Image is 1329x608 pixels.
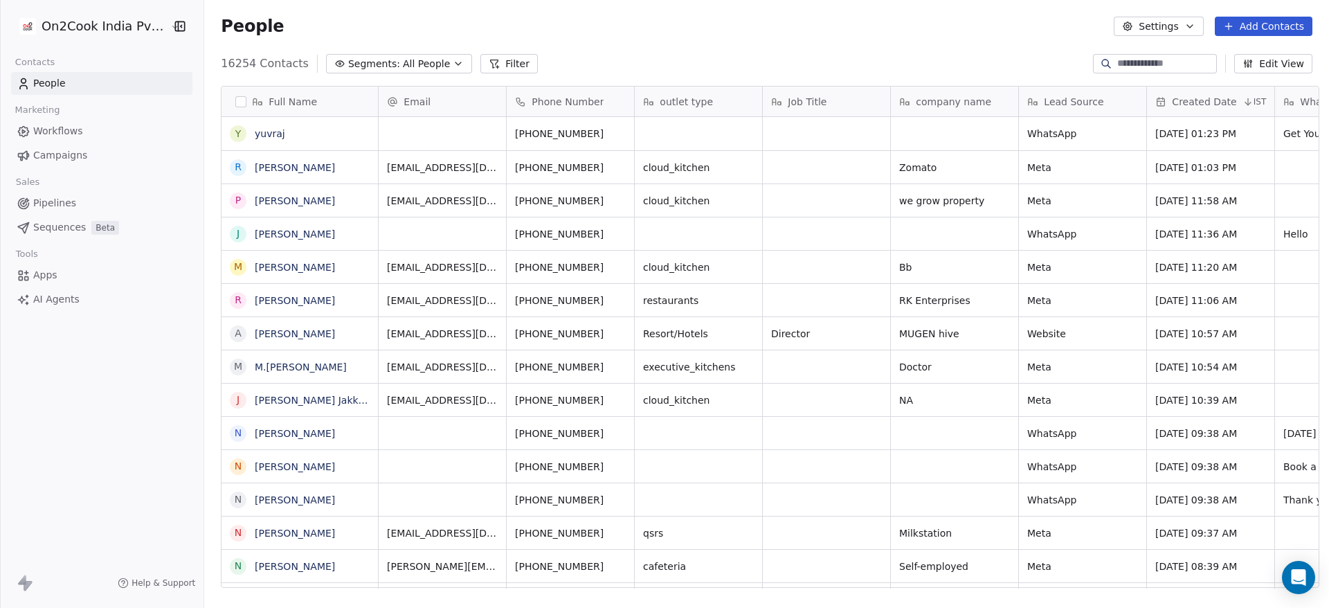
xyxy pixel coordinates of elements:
[235,492,242,507] div: N
[235,426,242,440] div: N
[379,87,506,116] div: Email
[899,194,1010,208] span: we grow property
[515,493,626,507] span: [PHONE_NUMBER]
[515,427,626,440] span: [PHONE_NUMBER]
[235,160,242,175] div: R
[235,193,241,208] div: p
[11,144,192,167] a: Campaigns
[515,227,626,241] span: [PHONE_NUMBER]
[221,87,378,116] div: Full Name
[1155,294,1266,307] span: [DATE] 11:06 AM
[255,561,335,572] a: [PERSON_NAME]
[237,226,239,241] div: J
[255,528,335,539] a: [PERSON_NAME]
[899,294,1010,307] span: RK Enterprises
[11,288,192,311] a: AI Agents
[532,95,604,109] span: Phone Number
[1155,560,1266,573] span: [DATE] 08:39 AM
[387,294,498,307] span: [EMAIL_ADDRESS][DOMAIN_NAME]
[1155,127,1266,141] span: [DATE] 01:23 PM
[255,461,335,472] a: [PERSON_NAME]
[19,18,36,35] img: on2cook%20logo-04%20copy.jpg
[33,268,57,283] span: Apps
[1155,227,1266,241] span: [DATE] 11:36 AM
[387,327,498,341] span: [EMAIL_ADDRESS][DOMAIN_NAME]
[235,526,242,540] div: N
[1027,161,1138,175] span: Meta
[1155,161,1266,175] span: [DATE] 01:03 PM
[515,526,626,540] span: [PHONE_NUMBER]
[1155,427,1266,440] span: [DATE] 09:38 AM
[235,293,242,307] div: R
[255,262,335,273] a: [PERSON_NAME]
[1114,17,1203,36] button: Settings
[660,95,713,109] span: outlet type
[11,120,192,143] a: Workflows
[33,124,83,138] span: Workflows
[33,76,66,91] span: People
[387,161,498,175] span: [EMAIL_ADDRESS][DOMAIN_NAME]
[33,292,80,307] span: AI Agents
[515,360,626,374] span: [PHONE_NUMBER]
[899,327,1010,341] span: MUGEN hive
[11,216,192,239] a: SequencesBeta
[33,148,87,163] span: Campaigns
[643,526,754,540] span: qsrs
[515,327,626,341] span: [PHONE_NUMBER]
[9,100,66,120] span: Marketing
[515,393,626,407] span: [PHONE_NUMBER]
[255,229,335,240] a: [PERSON_NAME]
[234,260,242,274] div: m
[1027,360,1138,374] span: Meta
[255,162,335,173] a: [PERSON_NAME]
[235,559,242,573] div: N
[1044,95,1103,109] span: Lead Source
[235,326,242,341] div: A
[515,294,626,307] span: [PHONE_NUMBER]
[1027,127,1138,141] span: WhatsApp
[234,359,242,374] div: M
[221,55,309,72] span: 16254 Contacts
[899,526,1010,540] span: Milkstation
[10,172,46,193] span: Sales
[387,260,498,274] span: [EMAIL_ADDRESS][DOMAIN_NAME]
[1155,526,1266,540] span: [DATE] 09:37 AM
[255,128,285,139] a: yuvraj
[255,361,347,373] a: M.[PERSON_NAME]
[255,395,404,406] a: [PERSON_NAME] Jakkamshetty
[255,195,335,206] a: [PERSON_NAME]
[1155,327,1266,341] span: [DATE] 10:57 AM
[1027,393,1138,407] span: Meta
[387,393,498,407] span: [EMAIL_ADDRESS][DOMAIN_NAME]
[387,360,498,374] span: [EMAIL_ADDRESS][DOMAIN_NAME]
[643,327,754,341] span: Resort/Hotels
[1234,54,1312,73] button: Edit View
[1027,227,1138,241] span: WhatsApp
[9,52,61,73] span: Contacts
[404,95,431,109] span: Email
[771,327,882,341] span: Director
[1147,87,1274,116] div: Created DateIST
[515,260,626,274] span: [PHONE_NUMBER]
[11,192,192,215] a: Pipelines
[91,221,119,235] span: Beta
[1172,95,1236,109] span: Created Date
[899,360,1010,374] span: Doctor
[11,264,192,287] a: Apps
[118,578,195,589] a: Help & Support
[891,87,1018,116] div: company name
[643,294,754,307] span: restaurants
[42,17,167,35] span: On2Cook India Pvt. Ltd.
[237,393,239,407] div: J
[255,328,335,339] a: [PERSON_NAME]
[387,194,498,208] span: [EMAIL_ADDRESS][DOMAIN_NAME]
[17,15,161,38] button: On2Cook India Pvt. Ltd.
[899,260,1010,274] span: Bb
[403,57,450,71] span: All People
[515,460,626,474] span: [PHONE_NUMBER]
[1027,194,1138,208] span: Meta
[1254,96,1267,107] span: IST
[11,72,192,95] a: People
[33,196,76,211] span: Pipelines
[1282,561,1315,594] div: Open Intercom Messenger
